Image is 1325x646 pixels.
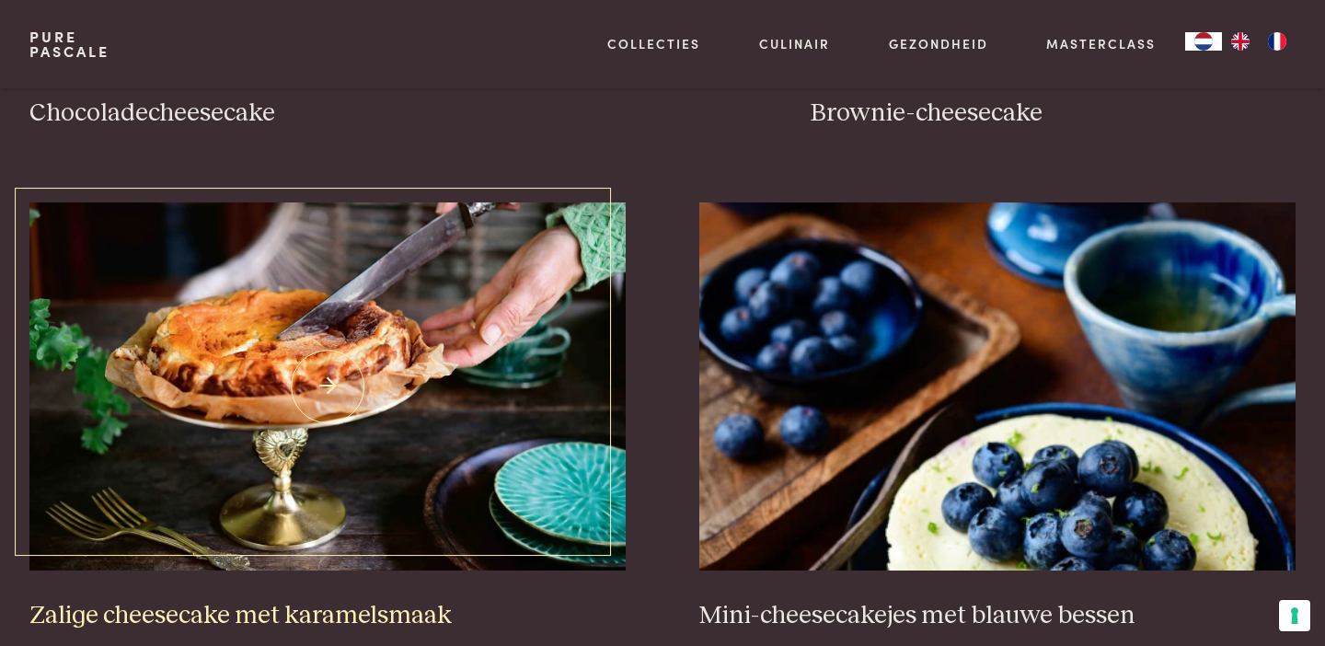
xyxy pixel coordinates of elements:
[29,600,626,632] h3: Zalige cheesecake met karamelsmaak
[699,202,1296,571] img: Mini-cheesecakejes met blauwe bessen
[29,98,738,130] h3: Chocoladecheesecake
[699,202,1296,631] a: Mini-cheesecakejes met blauwe bessen Mini-cheesecakejes met blauwe bessen
[1279,600,1310,631] button: Uw voorkeuren voor toestemming voor trackingtechnologieën
[699,600,1296,632] h3: Mini-cheesecakejes met blauwe bessen
[29,202,626,571] img: Zalige cheesecake met karamelsmaak
[1222,32,1259,51] a: EN
[1185,32,1296,51] aside: Language selected: Nederlands
[29,29,109,59] a: PurePascale
[1185,32,1222,51] div: Language
[1046,34,1156,53] a: Masterclass
[607,34,700,53] a: Collecties
[1185,32,1222,51] a: NL
[1259,32,1296,51] a: FR
[1222,32,1296,51] ul: Language list
[759,34,830,53] a: Culinair
[889,34,988,53] a: Gezondheid
[29,202,626,631] a: Zalige cheesecake met karamelsmaak Zalige cheesecake met karamelsmaak
[811,98,1296,130] h3: Brownie-cheesecake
